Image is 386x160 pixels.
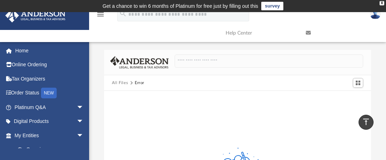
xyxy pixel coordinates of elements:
[5,100,94,114] a: Platinum Q&Aarrow_drop_down
[5,43,94,58] a: Home
[96,14,105,19] a: menu
[77,128,91,143] span: arrow_drop_down
[362,118,370,126] i: vertical_align_top
[220,19,300,47] a: Help Center
[135,80,144,86] div: Error
[261,2,283,10] a: survey
[5,114,94,129] a: Digital Productsarrow_drop_down
[370,9,381,19] img: User Pic
[103,2,258,10] div: Get a chance to win 6 months of Platinum for free just by filling out this
[10,143,94,157] a: Overview
[5,58,94,72] a: Online Ordering
[41,88,57,98] div: NEW
[380,1,384,5] div: close
[77,114,91,129] span: arrow_drop_down
[5,86,94,100] a: Order StatusNEW
[353,78,364,88] button: Switch to Grid View
[5,128,94,143] a: My Entitiesarrow_drop_down
[175,55,363,68] input: Search files and folders
[96,10,105,19] i: menu
[5,72,94,86] a: Tax Organizers
[119,10,127,17] i: search
[77,100,91,115] span: arrow_drop_down
[112,80,128,86] button: All Files
[3,9,68,22] img: Anderson Advisors Platinum Portal
[359,115,374,130] a: vertical_align_top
